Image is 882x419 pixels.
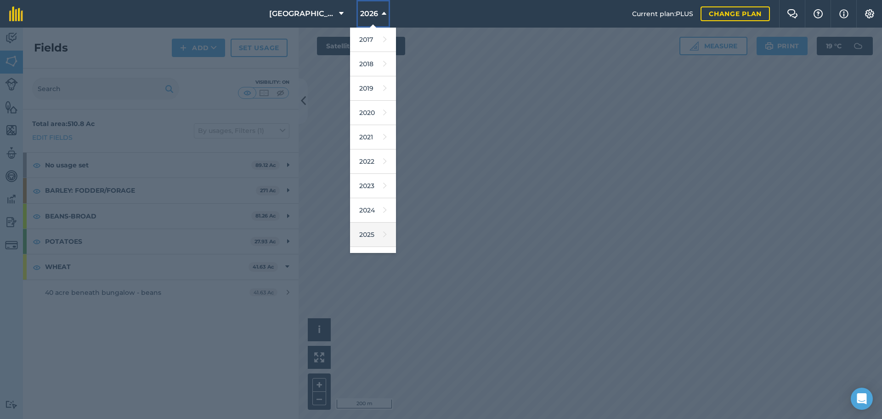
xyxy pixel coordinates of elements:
[701,6,770,21] a: Change plan
[787,9,798,18] img: Two speech bubbles overlapping with the left bubble in the forefront
[350,149,396,174] a: 2022
[350,28,396,52] a: 2017
[864,9,875,18] img: A cog icon
[350,125,396,149] a: 2021
[350,247,396,271] a: 2026
[813,9,824,18] img: A question mark icon
[851,388,873,410] div: Open Intercom Messenger
[350,76,396,101] a: 2019
[269,8,335,19] span: [GEOGRAPHIC_DATA]
[350,52,396,76] a: 2018
[632,9,693,19] span: Current plan : PLUS
[350,174,396,198] a: 2023
[350,198,396,223] a: 2024
[839,8,848,19] img: svg+xml;base64,PHN2ZyB4bWxucz0iaHR0cDovL3d3dy53My5vcmcvMjAwMC9zdmciIHdpZHRoPSIxNyIgaGVpZ2h0PSIxNy...
[360,8,378,19] span: 2026
[9,6,23,21] img: fieldmargin Logo
[350,101,396,125] a: 2020
[350,223,396,247] a: 2025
